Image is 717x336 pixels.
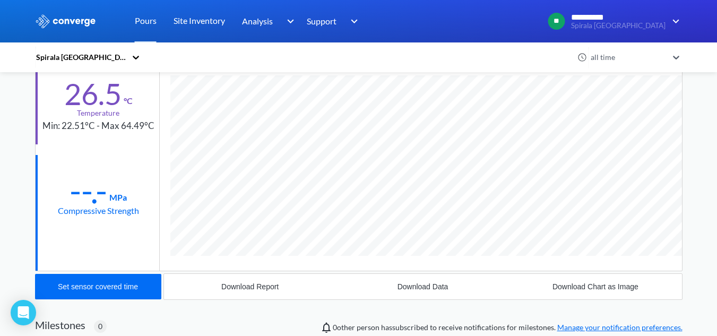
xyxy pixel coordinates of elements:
img: downArrow.svg [666,15,683,28]
button: Download Chart as Image [509,274,681,299]
span: 0 [98,321,102,332]
span: 0 other [333,323,355,332]
div: Spirala [GEOGRAPHIC_DATA] [35,51,126,63]
div: Min: 22.51°C - Max 64.49°C [42,119,154,133]
div: Download Data [398,282,448,291]
div: Download Report [221,282,279,291]
a: Manage your notification preferences. [557,323,683,332]
img: downArrow.svg [344,15,361,28]
button: Set sensor covered time [35,274,161,299]
img: notifications-icon.svg [320,321,333,334]
img: downArrow.svg [280,15,297,28]
div: Compressive Strength [58,204,139,217]
div: 26.5 [64,81,122,107]
div: --.- [70,177,107,204]
div: all time [588,51,668,63]
div: Open Intercom Messenger [11,300,36,325]
span: person has subscribed to receive notifications for milestones. [333,322,683,333]
img: icon-clock.svg [577,53,587,62]
span: Spirala [GEOGRAPHIC_DATA] [571,22,666,30]
div: Set sensor covered time [58,282,138,291]
div: Temperature [77,107,119,119]
div: Download Chart as Image [552,282,638,291]
span: Support [307,14,336,28]
span: Analysis [242,14,273,28]
h2: Milestones [35,318,85,331]
img: logo_ewhite.svg [35,14,97,28]
button: Download Data [336,274,509,299]
button: Download Report [164,274,336,299]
